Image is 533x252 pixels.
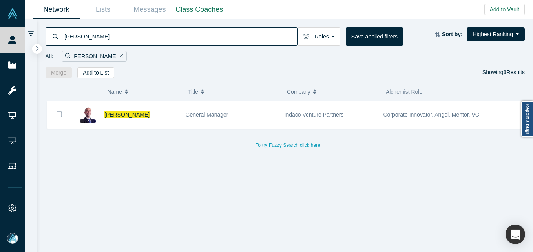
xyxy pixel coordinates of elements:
[383,111,479,118] span: Corporate Innovator, Angel, Mentor, VC
[46,52,54,60] span: All:
[117,52,123,61] button: Remove Filter
[80,0,126,19] a: Lists
[287,84,310,100] span: Company
[80,106,96,123] img: Goncalo Rebelo de Andrade's Profile Image
[77,67,114,78] button: Add to List
[107,84,180,100] button: Name
[7,8,18,19] img: Alchemist Vault Logo
[250,140,326,150] button: To try Fuzzy Search click here
[482,67,525,78] div: Showing
[285,111,344,118] span: Indaco Venture Partners
[107,84,122,100] span: Name
[297,27,340,46] button: Roles
[33,0,80,19] a: Network
[62,51,127,62] div: [PERSON_NAME]
[188,84,198,100] span: Title
[126,0,173,19] a: Messages
[467,27,525,41] button: Highest Ranking
[521,101,533,137] a: Report a bug!
[386,89,422,95] span: Alchemist Role
[287,84,378,100] button: Company
[188,84,279,100] button: Title
[46,67,72,78] button: Merge
[504,69,507,75] strong: 1
[104,111,150,118] a: [PERSON_NAME]
[47,101,71,128] button: Bookmark
[504,69,525,75] span: Results
[442,31,463,37] strong: Sort by:
[7,233,18,244] img: Mia Scott's Account
[173,0,226,19] a: Class Coaches
[346,27,403,46] button: Save applied filters
[64,27,297,46] input: Search by name, title, company, summary, expertise, investment criteria or topics of focus
[186,111,228,118] span: General Manager
[484,4,525,15] button: Add to Vault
